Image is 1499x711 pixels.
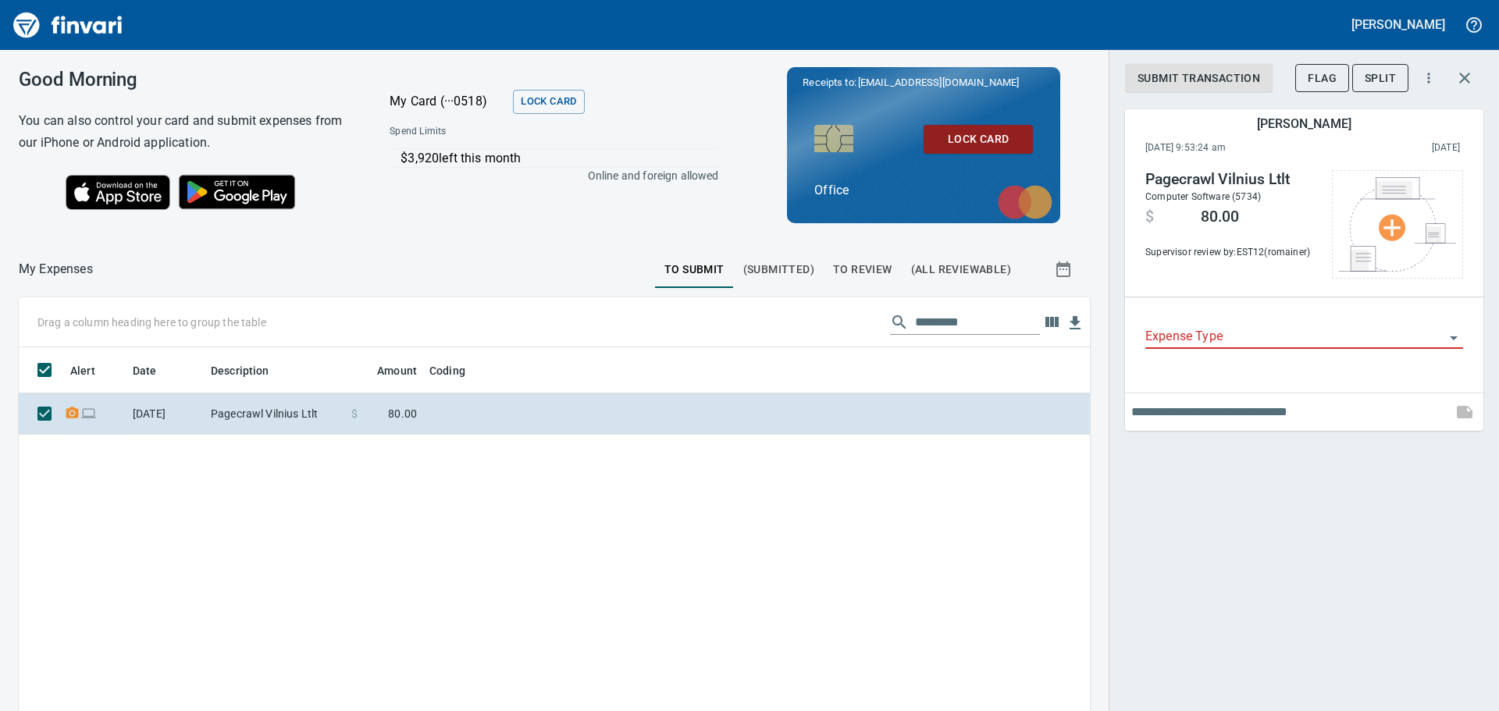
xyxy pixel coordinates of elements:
span: Coding [429,361,465,380]
img: Finvari [9,6,126,44]
button: Split [1352,64,1408,93]
span: To Review [833,260,892,279]
span: $ [1145,208,1154,226]
button: More [1412,61,1446,95]
span: Split [1365,69,1396,88]
h4: Pagecrawl Vilnius Ltlt [1145,170,1315,189]
h3: Good Morning [19,69,351,91]
img: mastercard.svg [990,177,1060,227]
span: Submit Transaction [1138,69,1260,88]
span: (Submitted) [743,260,814,279]
nav: breadcrumb [19,260,93,279]
span: Supervisor review by: EST12 (romainer) [1145,245,1315,261]
span: $ [351,406,358,421]
p: $3,920 left this month [401,149,717,168]
span: Description [211,361,269,380]
span: Computer Software (5734) [1145,191,1261,202]
span: Description [211,361,290,380]
span: [DATE] 9:53:24 am [1145,140,1329,156]
span: Online transaction [80,408,97,418]
button: Close transaction [1446,59,1483,97]
span: Alert [70,361,95,380]
span: To Submit [664,260,725,279]
p: Office [814,181,1033,200]
button: Lock Card [513,90,584,114]
span: Flag [1308,69,1337,88]
h5: [PERSON_NAME] [1351,16,1445,33]
button: [PERSON_NAME] [1348,12,1449,37]
td: [DATE] [126,393,205,435]
button: Lock Card [924,125,1033,154]
button: Open [1443,327,1465,349]
span: Lock Card [521,93,576,111]
span: Amount [357,361,417,380]
span: Date [133,361,157,380]
span: This records your note into the expense [1446,393,1483,431]
h6: You can also control your card and submit expenses from our iPhone or Android application. [19,110,351,154]
span: Lock Card [936,130,1020,149]
img: Get it on Google Play [170,166,304,218]
span: Spend Limits [390,124,581,140]
p: My Card (···0518) [390,92,507,111]
span: [EMAIL_ADDRESS][DOMAIN_NAME] [856,75,1020,90]
p: Online and foreign allowed [377,168,718,183]
button: Submit Transaction [1125,64,1273,93]
img: Download on the App Store [66,175,170,210]
p: Drag a column heading here to group the table [37,315,266,330]
button: Flag [1295,64,1349,93]
span: 80.00 [1201,208,1239,226]
h5: [PERSON_NAME] [1257,116,1351,132]
span: Receipt Required [64,408,80,418]
span: 80.00 [388,406,417,421]
p: My Expenses [19,260,93,279]
img: Select file [1339,177,1456,272]
span: This charge was settled by the merchant and appears on the 2025/10/04 statement. [1329,140,1460,156]
td: Pagecrawl Vilnius Ltlt [205,393,345,435]
button: Download table [1063,311,1087,335]
span: Alert [70,361,116,380]
button: Choose columns to display [1040,311,1063,334]
button: Show transactions within a particular date range [1040,251,1090,288]
span: Amount [377,361,417,380]
p: Receipts to: [803,75,1045,91]
span: (All Reviewable) [911,260,1011,279]
span: Date [133,361,177,380]
span: Coding [429,361,486,380]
